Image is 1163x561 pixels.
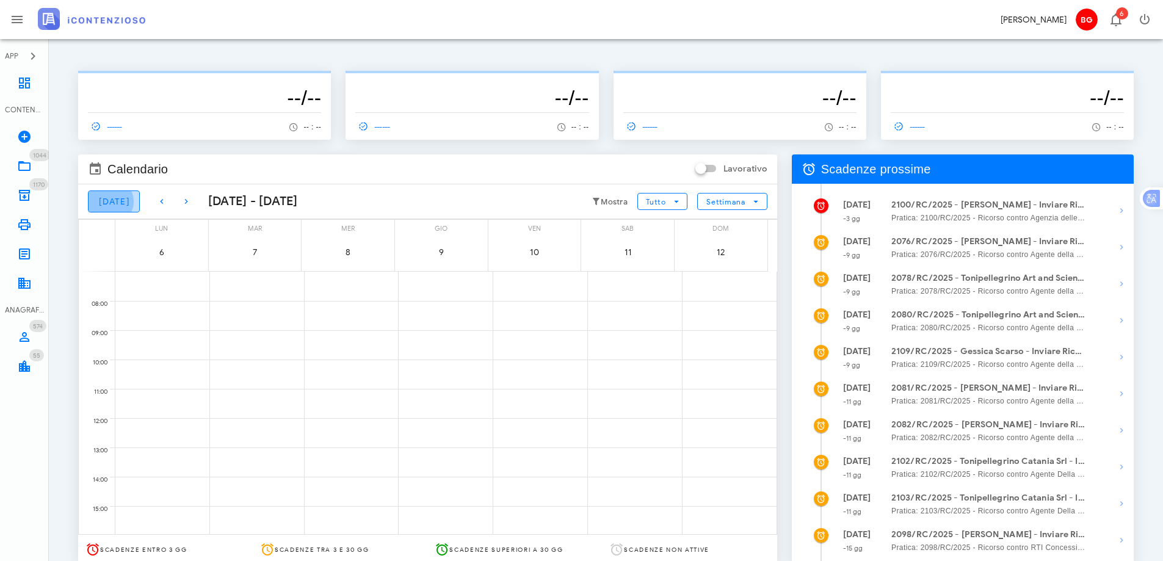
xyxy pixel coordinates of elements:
small: -11 gg [843,434,862,443]
span: Pratica: 2098/RC/2025 - Ricorso contro RTI Concessionario per la Riscossione Coattiva delle Entrate [891,541,1085,554]
strong: 2102/RC/2025 - Tonipellegrino Catania Srl - Inviare Ricorso [891,455,1085,468]
strong: 2103/RC/2025 - Tonipellegrino Catania Srl - Inviare Ricorso [891,491,1085,505]
span: Settimana [706,197,746,206]
a: ------ [623,118,664,135]
button: 11 [610,235,645,269]
span: Pratica: 2102/RC/2025 - Ricorso contro Agente Della Riscossione - Prov. Di [GEOGRAPHIC_DATA] [891,468,1085,480]
label: Lavorativo [723,163,767,175]
button: Mostra dettagli [1109,272,1134,296]
span: Pratica: 2081/RC/2025 - Ricorso contro Agente della Riscossione - prov. di [GEOGRAPHIC_DATA] [891,395,1085,407]
span: Distintivo [29,178,48,190]
span: 55 [33,352,40,360]
span: Scadenze non attive [624,546,709,554]
strong: [DATE] [843,236,871,247]
strong: [DATE] [843,419,871,430]
span: Distintivo [1116,7,1128,20]
button: Mostra dettagli [1109,491,1134,516]
div: 15:00 [79,502,110,516]
span: Pratica: 2109/RC/2025 - Ricorso contro Agente della Riscossione - prov. di [GEOGRAPHIC_DATA] [891,358,1085,371]
div: sab [581,220,674,235]
strong: [DATE] [843,309,871,320]
button: 10 [518,235,552,269]
strong: [DATE] [843,529,871,540]
span: ------ [891,121,926,132]
div: CONTENZIOSO [5,104,44,115]
h3: --/-- [623,85,857,110]
div: lun [115,220,208,235]
span: -- : -- [1106,123,1124,131]
button: 9 [424,235,458,269]
div: mar [209,220,302,235]
span: 1044 [33,151,46,159]
p: -------------- [623,76,857,85]
div: 08:00 [79,297,110,311]
small: -11 gg [843,397,862,406]
small: -9 gg [843,288,861,296]
div: dom [675,220,767,235]
button: Settimana [697,193,767,210]
span: Distintivo [29,149,50,161]
span: Pratica: 2082/RC/2025 - Ricorso contro Agente della Riscossione - prov. di [GEOGRAPHIC_DATA] [891,432,1085,444]
small: -11 gg [843,471,862,479]
a: ------ [88,118,128,135]
strong: 2100/RC/2025 - [PERSON_NAME] - Inviare Ricorso [891,198,1085,212]
span: -- : -- [303,123,321,131]
small: Mostra [601,197,628,207]
span: 11 [610,247,645,258]
strong: 2078/RC/2025 - Tonipellegrino Art and Science for Haird - Inviare Ricorso [891,272,1085,285]
strong: 2076/RC/2025 - [PERSON_NAME] - Inviare Ricorso [891,235,1085,248]
strong: [DATE] [843,200,871,210]
h3: --/-- [891,85,1124,110]
span: 9 [424,247,458,258]
button: Mostra dettagli [1109,198,1134,223]
a: ------ [355,118,396,135]
div: 10:00 [79,356,110,369]
span: ------ [88,121,123,132]
div: [DATE] - [DATE] [198,192,298,211]
div: 13:00 [79,444,110,457]
span: 574 [33,322,43,330]
button: 6 [145,235,179,269]
span: Pratica: 2076/RC/2025 - Ricorso contro Agente della Riscossione - prov. di [GEOGRAPHIC_DATA] [891,248,1085,261]
strong: [DATE] [843,456,871,466]
button: BG [1071,5,1101,34]
small: -9 gg [843,361,861,369]
div: mer [302,220,394,235]
span: -- : -- [571,123,589,131]
strong: 2098/RC/2025 - [PERSON_NAME] - Inviare Ricorso [891,528,1085,541]
div: 14:00 [79,473,110,487]
button: Distintivo [1101,5,1130,34]
span: 6 [145,247,179,258]
span: 12 [704,247,738,258]
button: 7 [238,235,272,269]
button: Mostra dettagli [1109,455,1134,479]
span: Scadenze prossime [821,159,931,179]
button: 12 [704,235,738,269]
p: -------------- [355,76,589,85]
span: 7 [238,247,272,258]
p: -------------- [891,76,1124,85]
button: 8 [331,235,365,269]
button: Mostra dettagli [1109,382,1134,406]
div: [PERSON_NAME] [1001,13,1067,26]
p: -------------- [88,76,321,85]
span: Pratica: 2100/RC/2025 - Ricorso contro Agenzia delle Entrate - Ufficio Territoriale di [GEOGRAPHI... [891,212,1085,224]
strong: [DATE] [843,383,871,393]
strong: [DATE] [843,346,871,357]
button: Mostra dettagli [1109,345,1134,369]
div: ven [488,220,581,235]
button: Tutto [637,193,687,210]
span: Scadenze entro 3 gg [100,546,187,554]
button: Mostra dettagli [1109,308,1134,333]
span: 8 [331,247,365,258]
span: 10 [518,247,552,258]
small: -11 gg [843,507,862,516]
span: -- : -- [839,123,857,131]
img: logo-text-2x.png [38,8,145,30]
h3: --/-- [88,85,321,110]
small: -15 gg [843,544,863,552]
span: Distintivo [29,349,44,361]
span: Pratica: 2103/RC/2025 - Ricorso contro Agente Della Riscossione - Prov. Di [GEOGRAPHIC_DATA] [891,505,1085,517]
span: 1170 [33,181,45,189]
button: Mostra dettagli [1109,235,1134,259]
